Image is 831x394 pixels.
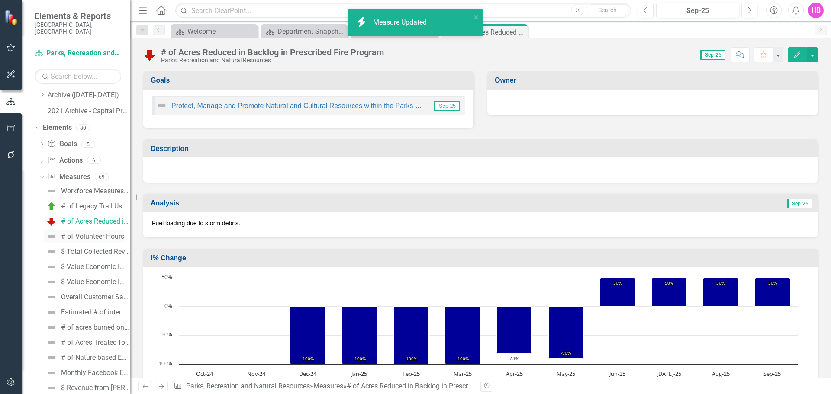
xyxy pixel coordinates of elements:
[46,383,57,393] img: Not Defined
[81,141,95,148] div: 5
[46,368,57,378] img: Not Defined
[473,12,480,22] button: close
[46,186,57,196] img: Not Defined
[61,384,130,392] div: $ Revenue from [PERSON_NAME][GEOGRAPHIC_DATA]
[161,273,172,281] text: 50%
[161,48,384,57] div: # of Acres Reduced in Backlog in Prescribed Fire Program
[403,370,420,378] text: Feb-25
[44,199,130,213] a: # of Legacy Trail Users
[44,275,130,289] a: $ Value Economic Impact from Sporting Events (test)
[61,308,130,316] div: Estimated # of interior and exterior participants reported on reservation permits excluding athle...
[44,215,130,228] a: # of Acres Reduced in Backlog in Prescribed Fire Program
[353,356,366,362] text: -100%
[44,351,130,365] a: # of Nature-based Education and Environmental Programs or Virtual Events
[48,90,130,100] a: Archive ([DATE]-[DATE])
[44,245,130,259] a: $ Total Collected Revenue
[394,307,429,365] path: Feb-25, -100. % Change.
[61,248,130,256] div: $ Total Collected Revenue
[277,26,345,37] div: Department Snapshot
[61,187,130,195] div: Workforce Measures - Parks, Recreation and Natural Resources
[351,370,367,378] text: Jan-25
[46,322,57,333] img: Not Defined
[405,356,417,362] text: -100%
[175,3,631,18] input: Search ClearPoint...
[703,278,738,307] path: Aug-25, 49.85994398. % Change.
[61,278,130,286] div: $ Value Economic Impact from Sporting Events (test)
[174,381,474,391] div: » »
[46,231,57,242] img: Not Defined
[347,382,522,390] div: # of Acres Reduced in Backlog in Prescribed Fire Program
[768,280,777,286] text: 50%
[561,350,571,356] text: -90%
[247,370,266,378] text: Nov-24
[652,278,687,307] path: Jul-25, 49.85994398. % Change.
[46,352,57,363] img: Not Defined
[95,173,109,181] div: 69
[46,262,57,272] img: Not Defined
[186,382,310,390] a: Parks, Recreation and Natural Resources
[609,370,625,378] text: Jun-25
[506,370,523,378] text: Apr-25
[35,48,121,58] a: Parks, Recreation and Natural Resources
[44,320,130,334] a: # of acres burned on natural areas
[456,356,469,362] text: -100%
[457,27,525,38] div: # of Acres Reduced in Backlog in Prescribed Fire Program
[613,280,622,286] text: 50%
[161,57,384,64] div: Parks, Recreation and Natural Resources
[495,77,813,84] h3: Owner
[700,50,725,60] span: Sep-25
[43,123,72,133] a: Elements
[35,69,121,84] input: Search Below...
[47,172,90,182] a: Measures
[509,356,519,362] text: -81%
[196,370,213,378] text: Oct-24
[46,277,57,287] img: Not Defined
[35,21,121,35] small: [GEOGRAPHIC_DATA], [GEOGRAPHIC_DATA]
[656,3,739,18] button: Sep-25
[44,366,130,380] a: Monthly Facebook Engagements with #SRQCountyParks
[716,280,725,286] text: 50%
[46,307,57,317] img: Not Defined
[164,302,172,310] text: 0%
[44,260,130,274] a: $ Value Economic Impact from Sporting Events
[160,330,172,338] text: -50%
[61,369,130,377] div: Monthly Facebook Engagements with #SRQCountyParks
[151,77,469,84] h3: Goals
[44,230,124,243] a: # of Volunteer Hours
[263,26,345,37] a: Department Snapshot
[4,10,19,25] img: ClearPoint Strategy
[46,337,57,348] img: Not Defined
[301,356,314,362] text: -100%
[763,370,781,378] text: Sep-25
[787,199,812,208] span: Sep-25
[46,292,57,302] img: Not Defined
[61,233,124,240] div: # of Volunteer Hours
[151,199,495,207] h3: Analysis
[35,11,121,21] span: Elements & Reports
[143,48,157,62] img: Below Plan
[61,324,130,331] div: # of acres burned on natural areas
[665,280,673,286] text: 50%
[808,3,824,18] div: HB
[61,293,130,301] div: Overall Customer Satisfaction Rating
[171,102,438,109] a: Protect, Manage and Promote Natural and Cultural Resources within the Parks System
[290,307,325,365] path: Dec-24, -100. % Change.
[47,156,82,166] a: Actions
[61,263,130,271] div: $ Value Economic Impact from Sporting Events
[598,6,617,13] span: Search
[61,218,130,225] div: # of Acres Reduced in Backlog in Prescribed Fire Program
[657,370,681,378] text: [DATE]-25
[44,305,130,319] a: Estimated # of interior and exterior participants reported on reservation permits excluding athle...
[549,307,584,359] path: May-25, -89.84593838. % Change.
[44,184,130,198] a: Workforce Measures - Parks, Recreation and Natural Resources
[187,26,255,37] div: Welcome
[600,278,635,307] path: Jun-25, 49.85994398. % Change.
[61,339,130,346] div: # of Acres Treated for Infestation of Non-Native Vegetation NEW
[152,219,809,227] p: Fuel loading due to storm debris.
[151,254,813,262] h3: I% Change
[157,359,172,367] text: -100%
[342,307,377,365] path: Jan-25, -100. % Change.
[454,370,472,378] text: Mar-25
[557,370,575,378] text: May-25
[445,307,480,365] path: Mar-25, -100. % Change.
